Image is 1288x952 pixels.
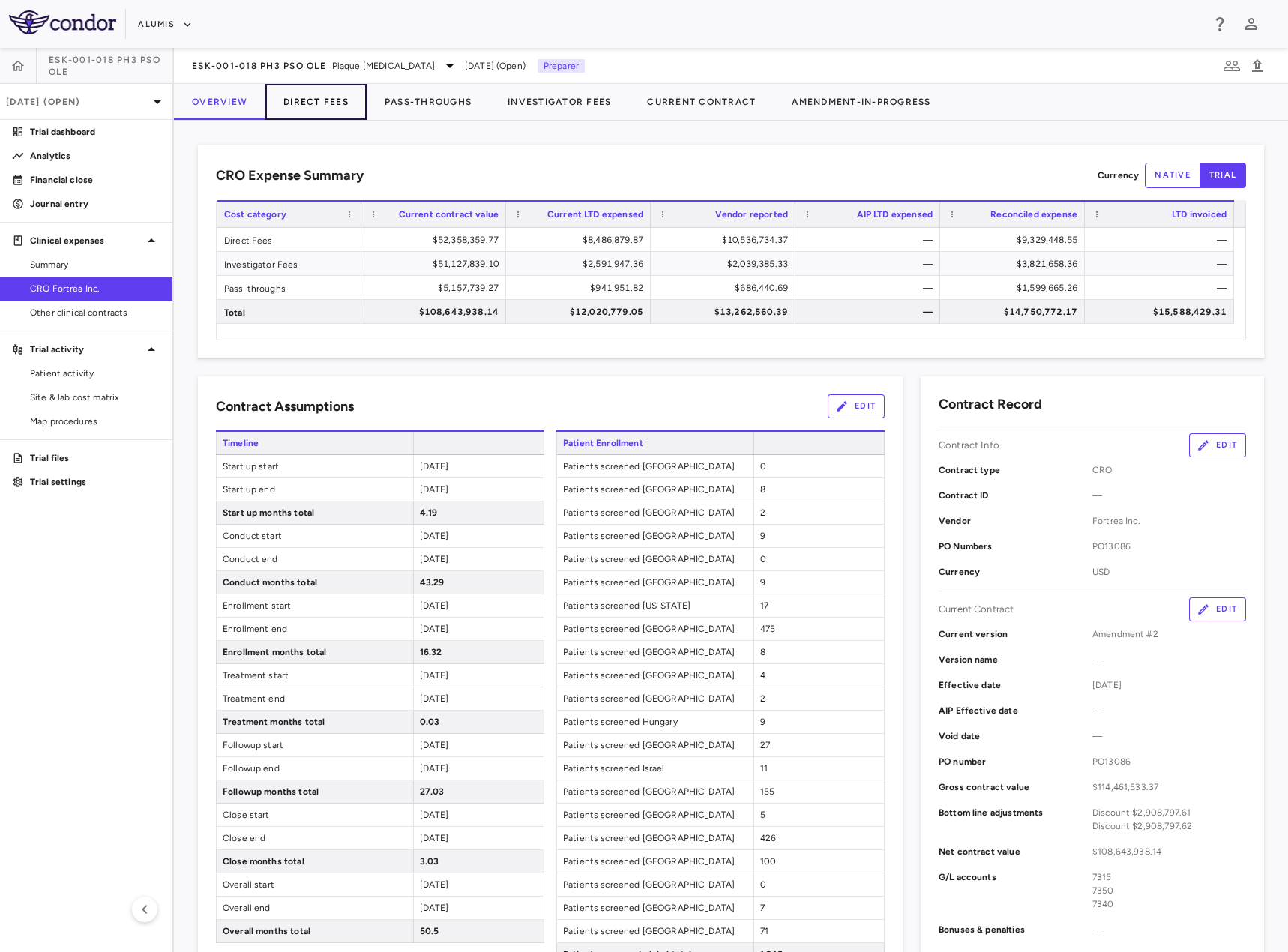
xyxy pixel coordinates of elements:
div: $9,329,448.55 [954,228,1077,252]
span: Treatment end [217,687,413,710]
span: 100 [760,856,776,867]
p: G/L accounts [939,870,1092,911]
button: Current Contract [629,84,774,120]
p: Current version [939,627,1092,641]
div: 7350 [1092,884,1246,897]
h6: Contract Record [939,394,1042,415]
div: Direct Fees [217,228,361,251]
span: 16.32 [420,647,442,657]
span: — [1092,489,1246,502]
p: Preparer [538,59,585,73]
span: — [1092,704,1246,717]
div: $51,127,839.10 [375,252,499,276]
span: Patients screened [GEOGRAPHIC_DATA] [557,827,753,849]
button: Pass-Throughs [367,84,490,120]
div: $2,591,947.36 [520,252,643,276]
div: $941,951.82 [520,276,643,300]
div: $108,643,938.14 [375,300,499,324]
span: Patients screened Israel [557,757,753,780]
span: [DATE] [420,833,449,843]
span: Close start [217,804,413,826]
span: Patients screened [GEOGRAPHIC_DATA] [557,873,753,896]
span: Start up months total [217,501,413,524]
span: 4.19 [420,507,438,518]
span: Close months total [217,850,413,873]
div: — [1098,228,1227,252]
span: 475 [760,624,775,634]
span: 11 [760,763,768,774]
div: — [1098,252,1227,276]
span: 50.5 [420,926,439,936]
span: Fortrea Inc. [1092,514,1246,528]
span: [DATE] [420,624,449,634]
span: 8 [760,647,765,657]
span: [DATE] [420,670,449,681]
span: Overall start [217,873,413,896]
p: AIP Effective date [939,704,1092,717]
p: Bottom line adjustments [939,806,1092,833]
div: Total [217,300,361,323]
span: Patients screened [US_STATE] [557,594,753,617]
span: — [1092,729,1246,743]
span: [DATE] (Open) [465,59,526,73]
span: Patients screened [GEOGRAPHIC_DATA] [557,478,753,501]
span: Current LTD expensed [547,209,643,220]
span: 7 [760,903,765,913]
span: [DATE] [420,763,449,774]
p: PO number [939,755,1092,768]
button: Alumis [138,13,193,37]
span: $114,461,533.37 [1092,780,1246,794]
span: [DATE] [420,903,449,913]
div: $1,599,665.26 [954,276,1077,300]
div: 7340 [1092,897,1246,911]
p: Trial settings [30,475,160,489]
span: [DATE] [420,484,449,495]
span: Patients screened [GEOGRAPHIC_DATA] [557,571,753,594]
div: — [809,300,933,324]
span: Patients screened [GEOGRAPHIC_DATA] [557,664,753,687]
span: Patient Enrollment [556,432,753,454]
div: $8,486,879.87 [520,228,643,252]
span: 4 [760,670,765,681]
span: 155 [760,786,774,797]
span: Vendor reported [715,209,788,220]
span: Followup months total [217,780,413,803]
div: $3,821,658.36 [954,252,1077,276]
div: Discount $2,908,797.62 [1092,819,1246,833]
span: Patients screened [GEOGRAPHIC_DATA] [557,920,753,942]
p: Journal entry [30,197,160,211]
p: Analytics [30,149,160,163]
span: Conduct end [217,548,413,570]
div: 7315 [1092,870,1246,884]
span: 3.03 [420,856,439,867]
span: LTD invoiced [1172,209,1227,220]
span: 43.29 [420,577,445,588]
div: $2,039,385.33 [664,252,788,276]
h6: CRO Expense Summary [216,166,364,186]
p: Trial activity [30,343,142,356]
span: Followup end [217,757,413,780]
span: Followup start [217,734,413,756]
span: [DATE] [420,740,449,750]
span: Patients screened [GEOGRAPHIC_DATA] [557,687,753,710]
button: trial [1200,163,1246,188]
span: Amendment #2 [1092,627,1246,641]
div: — [809,228,933,252]
span: 9 [760,717,765,727]
span: 0 [760,554,766,564]
span: AIP LTD expensed [857,209,933,220]
p: Financial close [30,173,160,187]
span: 5 [760,810,765,820]
p: Bonuses & penalties [939,923,1092,936]
p: Version name [939,653,1092,666]
span: Overall end [217,897,413,919]
p: Effective date [939,678,1092,692]
span: Treatment start [217,664,413,687]
span: PO13086 [1092,755,1246,768]
span: Patients screened [GEOGRAPHIC_DATA] [557,548,753,570]
span: Patients screened [GEOGRAPHIC_DATA] [557,525,753,547]
span: ESK-001-018 Ph3 PsO OLE [192,60,326,72]
span: Patients screened [GEOGRAPHIC_DATA] [557,804,753,826]
span: Site & lab cost matrix [30,391,160,404]
div: $13,262,560.39 [664,300,788,324]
